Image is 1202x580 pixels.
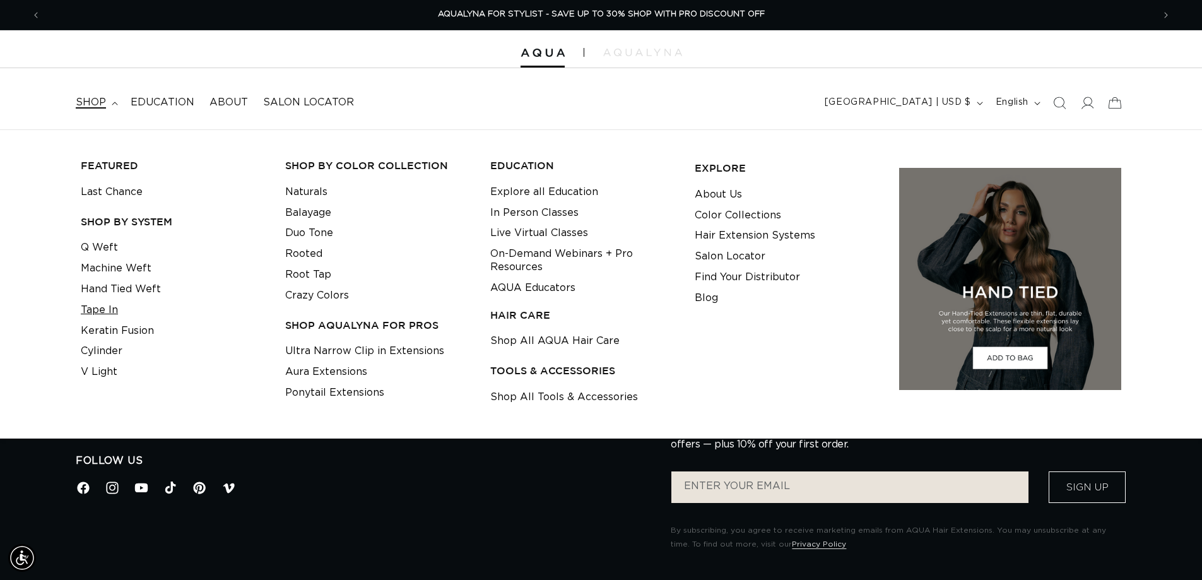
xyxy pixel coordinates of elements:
[285,341,444,362] a: Ultra Narrow Clip in Extensions
[490,331,620,352] a: Shop All AQUA Hair Care
[202,88,256,117] a: About
[490,309,675,322] h3: HAIR CARE
[209,96,248,109] span: About
[22,3,50,27] button: Previous announcement
[81,362,117,382] a: V Light
[81,237,118,258] a: Q Weft
[490,223,588,244] a: Live Virtual Classes
[81,258,151,279] a: Machine Weft
[817,91,988,115] button: [GEOGRAPHIC_DATA] | USD $
[81,159,266,172] h3: FEATURED
[285,244,322,264] a: Rooted
[81,321,154,341] a: Keratin Fusion
[490,387,638,408] a: Shop All Tools & Accessories
[263,96,354,109] span: Salon Locator
[131,96,194,109] span: Education
[285,223,333,244] a: Duo Tone
[521,49,565,57] img: Aqua Hair Extensions
[695,205,781,226] a: Color Collections
[695,184,742,205] a: About Us
[490,244,675,278] a: On-Demand Webinars + Pro Resources
[76,96,106,109] span: shop
[695,225,815,246] a: Hair Extension Systems
[825,96,971,109] span: [GEOGRAPHIC_DATA] | USD $
[695,267,800,288] a: Find Your Distributor
[285,362,367,382] a: Aura Extensions
[285,182,327,203] a: Naturals
[285,382,384,403] a: Ponytail Extensions
[8,544,36,572] div: Accessibility Menu
[490,159,675,172] h3: EDUCATION
[81,341,122,362] a: Cylinder
[988,91,1046,115] button: English
[792,540,846,548] a: Privacy Policy
[438,10,765,18] span: AQUALYNA FOR STYLIST - SAVE UP TO 30% SHOP WITH PRO DISCOUNT OFF
[76,454,652,468] h2: Follow Us
[285,159,470,172] h3: Shop by Color Collection
[81,182,143,203] a: Last Chance
[695,288,718,309] a: Blog
[490,203,579,223] a: In Person Classes
[695,246,765,267] a: Salon Locator
[256,88,362,117] a: Salon Locator
[285,264,331,285] a: Root Tap
[81,279,161,300] a: Hand Tied Weft
[285,285,349,306] a: Crazy Colors
[490,278,575,299] a: AQUA Educators
[671,427,986,451] p: Sign up for updates on new collections, education, and exclusive offers — plus 10% off your first...
[285,319,470,332] h3: Shop AquaLyna for Pros
[81,300,118,321] a: Tape In
[490,182,598,203] a: Explore all Education
[671,471,1028,503] input: ENTER YOUR EMAIL
[1152,3,1180,27] button: Next announcement
[695,162,880,175] h3: EXPLORE
[490,364,675,377] h3: TOOLS & ACCESSORIES
[996,96,1028,109] span: English
[1034,444,1202,580] iframe: Chat Widget
[671,524,1126,551] p: By subscribing, you agree to receive marketing emails from AQUA Hair Extensions. You may unsubscr...
[285,203,331,223] a: Balayage
[603,49,682,56] img: aqualyna.com
[123,88,202,117] a: Education
[81,215,266,228] h3: SHOP BY SYSTEM
[68,88,123,117] summary: shop
[1046,89,1073,117] summary: Search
